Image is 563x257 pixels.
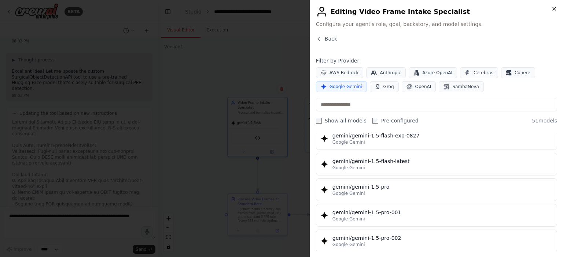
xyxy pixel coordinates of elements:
[370,81,399,92] button: Groq
[439,81,483,92] button: SambaNova
[332,209,552,216] div: gemini/gemini-1.5-pro-001
[316,204,557,227] button: gemini/gemini-1.5-pro-001Google Gemini
[532,117,557,124] span: 51 models
[366,67,406,78] button: Anthropic
[316,117,367,124] label: Show all models
[332,216,365,222] span: Google Gemini
[332,234,552,242] div: gemini/gemini-1.5-pro-002
[316,6,557,18] h2: Editing Video Frame Intake Specialist
[332,190,365,196] span: Google Gemini
[316,20,557,28] span: Configure your agent's role, goal, backstory, and model settings.
[330,84,362,90] span: Google Gemini
[460,67,498,78] button: Cerebras
[316,57,557,64] h4: Filter by Provider
[474,70,493,76] span: Cerebras
[332,165,365,171] span: Google Gemini
[501,67,535,78] button: Cohere
[415,84,431,90] span: OpenAI
[330,70,359,76] span: AWS Bedrock
[316,178,557,201] button: gemini/gemini-1.5-proGoogle Gemini
[332,242,365,247] span: Google Gemini
[422,70,452,76] span: Azure OpenAI
[515,70,530,76] span: Cohere
[325,35,337,42] span: Back
[372,117,419,124] label: Pre-configured
[452,84,479,90] span: SambaNova
[316,67,364,78] button: AWS Bedrock
[316,127,557,150] button: gemini/gemini-1.5-flash-exp-0827Google Gemini
[409,67,457,78] button: Azure OpenAI
[316,35,337,42] button: Back
[332,158,552,165] div: gemini/gemini-1.5-flash-latest
[402,81,436,92] button: OpenAI
[332,132,552,139] div: gemini/gemini-1.5-flash-exp-0827
[383,84,394,90] span: Groq
[316,81,367,92] button: Google Gemini
[316,153,557,175] button: gemini/gemini-1.5-flash-latestGoogle Gemini
[332,183,552,190] div: gemini/gemini-1.5-pro
[316,118,322,124] input: Show all models
[372,118,378,124] input: Pre-configured
[332,139,365,145] span: Google Gemini
[380,70,401,76] span: Anthropic
[316,230,557,252] button: gemini/gemini-1.5-pro-002Google Gemini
